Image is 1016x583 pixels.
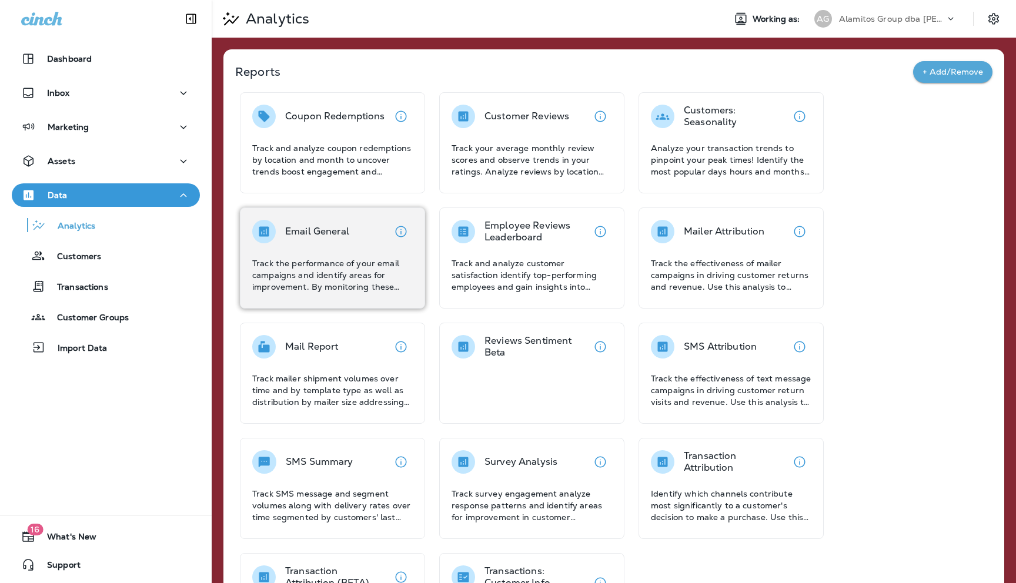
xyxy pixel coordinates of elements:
[12,304,200,329] button: Customer Groups
[285,226,349,237] p: Email General
[389,105,413,128] button: View details
[684,341,757,353] p: SMS Attribution
[839,14,945,24] p: Alamitos Group dba [PERSON_NAME]
[452,257,612,293] p: Track and analyze customer satisfaction identify top-performing employees and gain insights into ...
[252,488,413,523] p: Track SMS message and segment volumes along with delivery rates over time segmented by customers'...
[651,142,811,177] p: Analyze your transaction trends to pinpoint your peak times! Identify the most popular days hours...
[35,560,81,574] span: Support
[684,105,788,128] p: Customers: Seasonality
[35,532,96,546] span: What's New
[12,335,200,360] button: Import Data
[12,243,200,268] button: Customers
[651,488,811,523] p: Identify which channels contribute most significantly to a customer's decision to make a purchase...
[285,341,339,353] p: Mail Report
[788,450,811,474] button: View details
[48,122,89,132] p: Marketing
[235,63,913,80] p: Reports
[788,220,811,243] button: View details
[12,47,200,71] button: Dashboard
[983,8,1004,29] button: Settings
[684,226,765,237] p: Mailer Attribution
[389,335,413,358] button: View details
[452,142,612,177] p: Track your average monthly review scores and observe trends in your ratings. Analyze reviews by l...
[47,88,69,98] p: Inbox
[589,220,612,243] button: View details
[452,488,612,523] p: Track survey engagement analyze response patterns and identify areas for improvement in customer ...
[484,110,569,122] p: Customer Reviews
[47,54,92,63] p: Dashboard
[684,450,788,474] p: Transaction Attribution
[651,373,811,408] p: Track the effectiveness of text message campaigns in driving customer return visits and revenue. ...
[589,450,612,474] button: View details
[12,183,200,207] button: Data
[12,81,200,105] button: Inbox
[12,115,200,139] button: Marketing
[27,524,43,535] span: 16
[175,7,208,31] button: Collapse Sidebar
[286,456,353,468] p: SMS Summary
[484,456,557,468] p: Survey Analysis
[12,149,200,173] button: Assets
[484,335,589,358] p: Reviews Sentiment Beta
[241,10,309,28] p: Analytics
[48,190,68,200] p: Data
[389,220,413,243] button: View details
[788,105,811,128] button: View details
[12,274,200,299] button: Transactions
[12,553,200,577] button: Support
[814,10,832,28] div: AG
[913,61,992,83] button: + Add/Remove
[46,343,108,354] p: Import Data
[252,142,413,177] p: Track and analyze coupon redemptions by location and month to uncover trends boost engagement and...
[12,213,200,237] button: Analytics
[45,313,129,324] p: Customer Groups
[252,373,413,408] p: Track mailer shipment volumes over time and by template type as well as distribution by mailer si...
[651,257,811,293] p: Track the effectiveness of mailer campaigns in driving customer returns and revenue. Use this ana...
[252,257,413,293] p: Track the performance of your email campaigns and identify areas for improvement. By monitoring t...
[12,525,200,548] button: 16What's New
[753,14,803,24] span: Working as:
[788,335,811,358] button: View details
[589,335,612,358] button: View details
[46,221,95,232] p: Analytics
[45,252,101,263] p: Customers
[389,450,413,474] button: View details
[48,156,75,166] p: Assets
[484,220,589,243] p: Employee Reviews Leaderboard
[285,110,385,122] p: Coupon Redemptions
[589,105,612,128] button: View details
[45,282,108,293] p: Transactions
